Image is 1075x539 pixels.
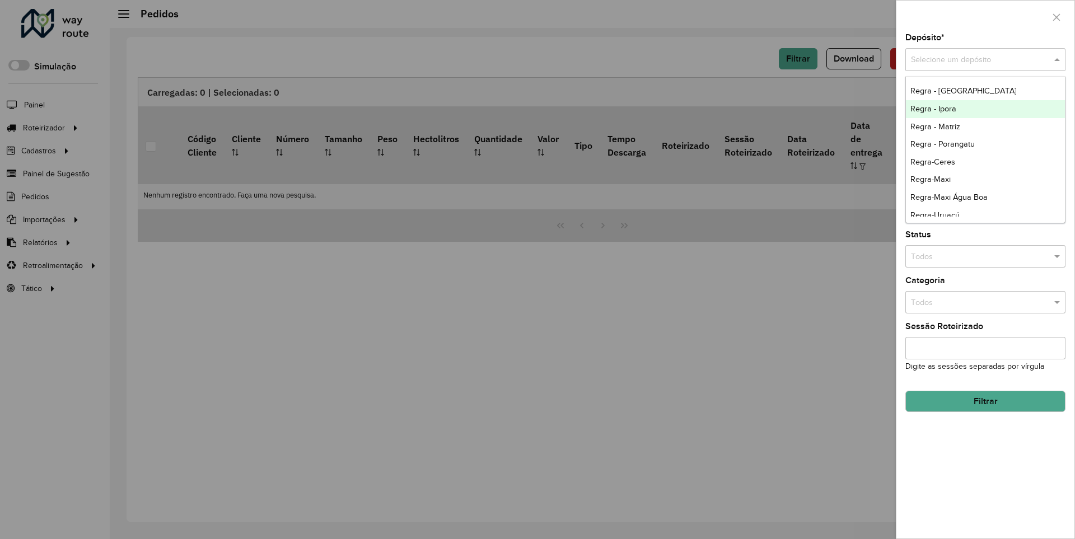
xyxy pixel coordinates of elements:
[905,228,931,241] label: Status
[905,362,1044,371] small: Digite as sessões separadas por vírgula
[910,157,955,166] span: Regra-Ceres
[905,76,1065,223] ng-dropdown-panel: Options list
[905,31,945,44] label: Depósito
[905,320,983,333] label: Sessão Roteirizado
[910,122,960,131] span: Regra - Matriz
[910,139,975,148] span: Regra - Porangatu
[905,391,1065,412] button: Filtrar
[910,104,956,113] span: Regra - Ipora
[905,274,945,287] label: Categoria
[910,193,988,201] span: Regra-Maxi Água Boa
[910,210,960,219] span: Regra-Uruaçú
[910,175,951,184] span: Regra-Maxi
[910,86,1017,95] span: Regra - [GEOGRAPHIC_DATA]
